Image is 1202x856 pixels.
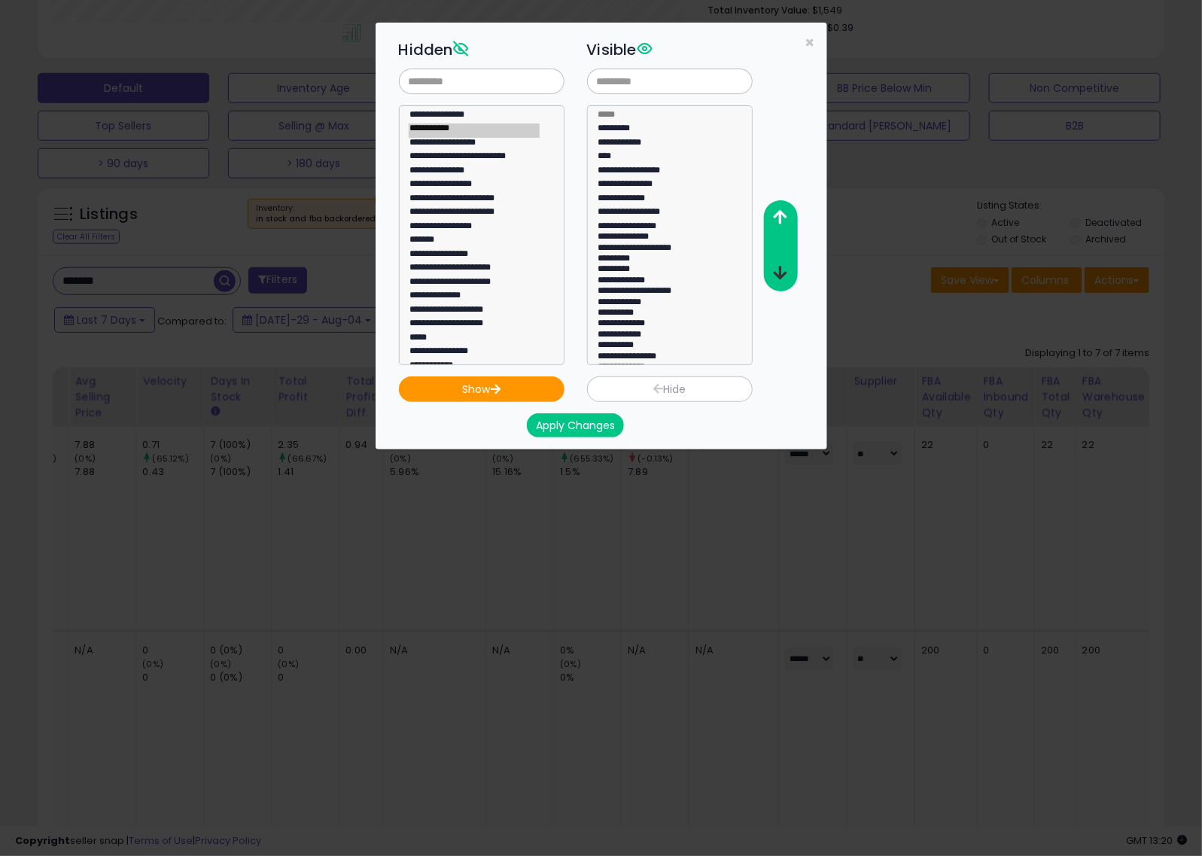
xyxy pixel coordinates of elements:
[587,376,753,402] button: Hide
[527,413,624,437] button: Apply Changes
[399,376,564,402] button: Show
[587,38,753,61] h3: Visible
[805,32,815,53] span: ×
[399,38,564,61] h3: Hidden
